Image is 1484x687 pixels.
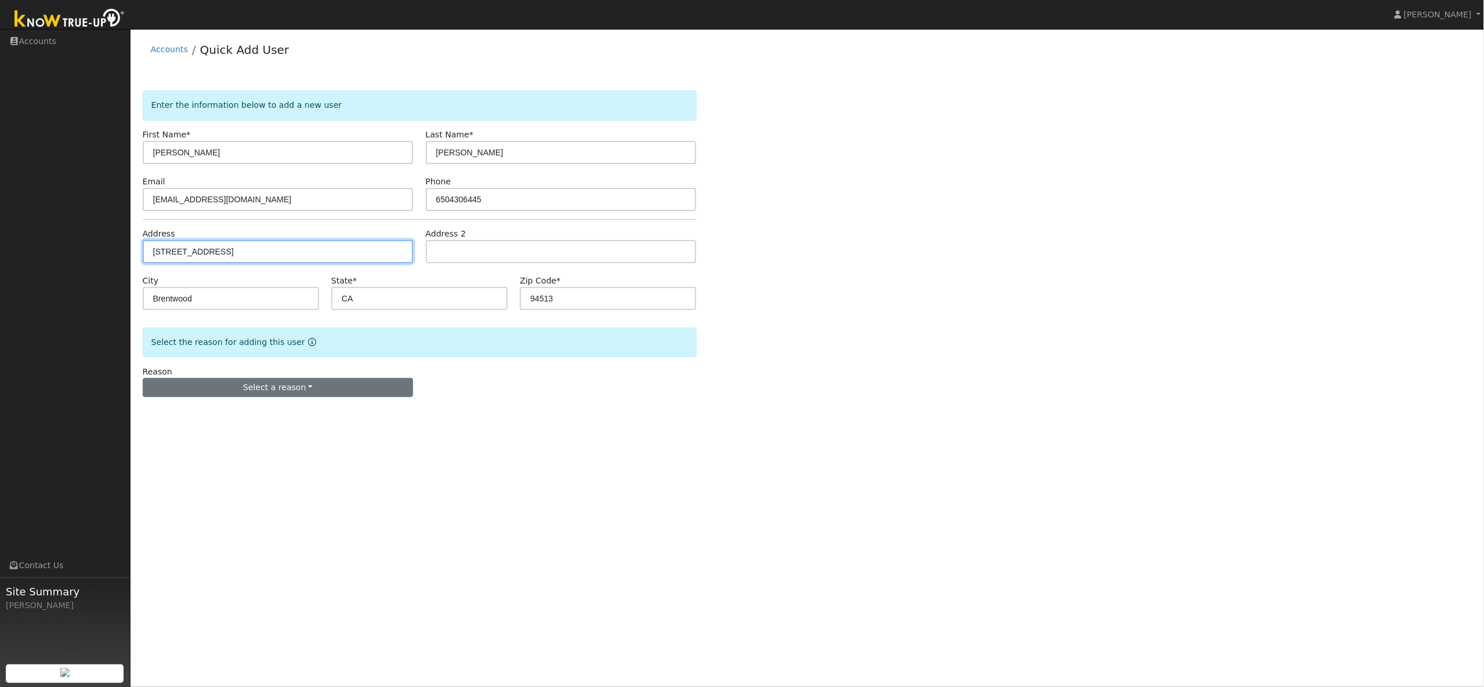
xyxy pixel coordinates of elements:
[305,337,316,347] a: Reason for new user
[426,228,466,240] label: Address 2
[143,275,159,287] label: City
[143,90,697,120] div: Enter the information below to add a new user
[60,668,70,677] img: retrieve
[200,43,289,57] a: Quick Add User
[143,129,191,141] label: First Name
[556,276,560,285] span: Required
[426,176,451,188] label: Phone
[143,378,414,398] button: Select a reason
[186,130,190,139] span: Required
[143,366,172,378] label: Reason
[9,6,131,32] img: Know True-Up
[143,176,165,188] label: Email
[331,275,357,287] label: State
[151,45,188,54] a: Accounts
[143,228,175,240] label: Address
[469,130,473,139] span: Required
[143,328,697,357] div: Select the reason for adding this user
[426,129,473,141] label: Last Name
[1404,10,1472,19] span: [PERSON_NAME]
[353,276,357,285] span: Required
[6,584,124,599] span: Site Summary
[520,275,560,287] label: Zip Code
[6,599,124,612] div: [PERSON_NAME]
